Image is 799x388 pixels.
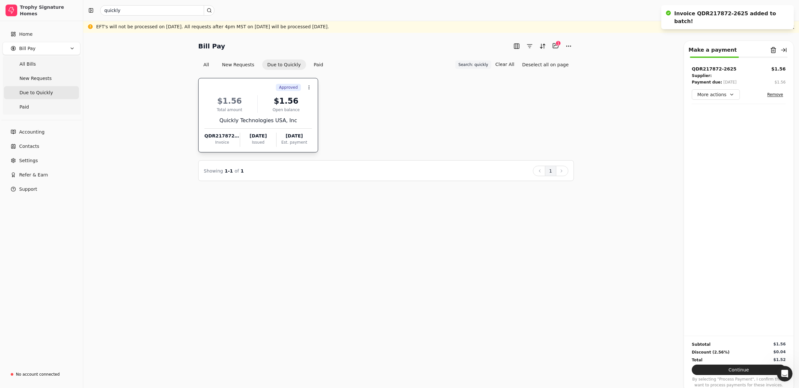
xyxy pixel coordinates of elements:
[279,84,298,90] span: Approved
[3,28,80,41] a: Home
[692,89,740,100] button: More actions
[773,349,786,355] div: $0.04
[563,41,574,51] button: More
[495,59,514,70] button: Clear All
[19,89,53,96] span: Due to Quickly
[723,79,737,85] div: [DATE]
[692,349,729,356] div: Discount (2.56%)
[4,100,79,113] a: Paid
[309,59,329,70] button: Paid
[3,140,80,153] a: Contacts
[773,357,786,363] div: $1.52
[19,104,29,110] span: Paid
[455,60,492,69] button: Search: quickly
[777,366,793,382] iframe: Intercom live chat
[3,168,80,181] button: Refer & Earn
[692,357,702,363] div: Total
[19,157,38,164] span: Settings
[692,66,737,72] div: QDR217872-2625
[204,117,312,124] div: Quickly Technologies USA, Inc
[240,139,276,145] div: Issued
[692,365,786,375] button: Continue
[689,46,737,54] div: Make a payment
[773,341,786,347] div: $1.56
[204,133,240,139] div: QDR217872-2625
[19,31,32,38] span: Home
[204,168,223,174] span: Showing
[20,4,77,17] div: Trophy Signature Homes
[198,41,225,51] h2: Bill Pay
[19,45,35,52] span: Bill Pay
[204,107,255,113] div: Total amount
[4,58,79,71] a: All Bills
[517,59,574,70] button: Deselect all on page
[775,79,786,85] button: $1.56
[556,41,561,46] div: 1
[19,143,39,150] span: Contacts
[19,129,45,136] span: Accounting
[771,66,786,72] button: $1.56
[241,168,244,174] span: 1
[217,59,259,70] button: New Requests
[3,369,80,380] a: No account connected
[3,183,80,196] button: Support
[545,166,556,176] button: 1
[204,95,255,107] div: $1.56
[198,59,329,70] div: Invoice filter options
[16,371,60,377] div: No account connected
[3,42,80,55] button: Bill Pay
[19,75,52,82] span: New Requests
[692,376,786,388] p: By selecting "Process Payment", I confirm that I want to process payments for these invoices.
[19,61,36,68] span: All Bills
[96,23,329,30] div: EFT's will not be processed on [DATE]. All requests after 4pm MST on [DATE] will be processed [DA...
[260,95,312,107] div: $1.56
[537,41,548,51] button: Sort
[3,125,80,138] a: Accounting
[262,59,306,70] button: Due to Quickly
[225,168,233,174] span: 1 - 1
[204,139,240,145] div: Invoice
[19,186,37,193] span: Support
[550,41,561,51] button: Batch (1)
[235,168,239,174] span: of
[674,10,781,25] div: Invoice QDR217872-2625 added to batch!
[692,72,712,79] div: Supplier:
[765,91,786,98] button: Remove
[198,59,214,70] button: All
[19,172,48,178] span: Refer & Earn
[692,79,722,85] div: Payment due:
[4,86,79,99] a: Due to Quickly
[277,133,312,139] div: [DATE]
[100,5,214,16] input: Search
[240,133,276,139] div: [DATE]
[4,72,79,85] a: New Requests
[692,341,711,348] div: Subtotal
[458,62,488,68] span: Search: quickly
[260,107,312,113] div: Open balance
[277,139,312,145] div: Est. payment
[3,154,80,167] a: Settings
